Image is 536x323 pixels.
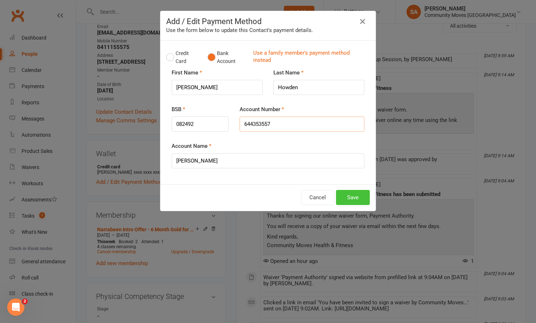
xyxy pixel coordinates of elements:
[208,46,247,68] button: Bank Account
[301,190,334,205] button: Cancel
[7,299,24,316] iframe: Intercom live chat
[22,299,28,304] span: 2
[253,49,366,65] a: Use a family member's payment method instead
[273,68,304,77] label: Last Name
[166,17,370,26] h4: Add / Edit Payment Method
[336,190,370,205] button: Save
[172,117,229,132] input: NNNNNN
[172,142,212,150] label: Account Name
[357,16,368,27] button: Close
[172,68,202,77] label: First Name
[240,105,284,114] label: Account Number
[172,105,185,114] label: BSB
[166,26,370,35] div: Use the form below to update this Contact's payment details.
[166,46,200,68] button: Credit Card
